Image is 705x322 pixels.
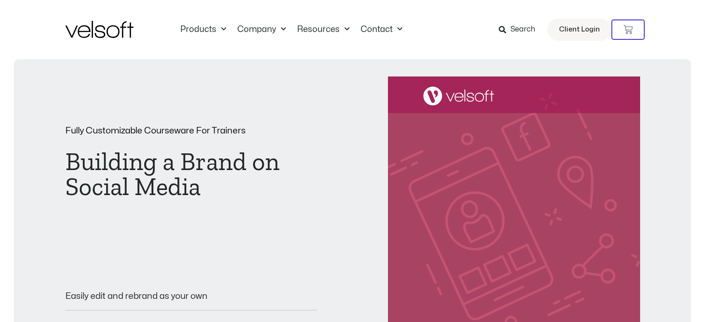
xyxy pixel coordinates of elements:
[232,25,292,35] a: CompanyMenu Toggle
[499,22,542,38] a: Search
[510,24,535,36] span: Search
[355,25,408,35] a: ContactMenu Toggle
[65,21,133,38] img: Velsoft Training Materials
[65,126,318,135] p: Fully Customizable Courseware For Trainers
[175,25,408,35] nav: Menu
[65,149,318,199] h1: Building a Brand on Social Media
[292,25,355,35] a: ResourcesMenu Toggle
[547,19,611,41] a: Client Login
[65,292,318,301] p: Easily edit and rebrand as your own
[559,24,600,36] span: Client Login
[175,25,232,35] a: ProductsMenu Toggle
